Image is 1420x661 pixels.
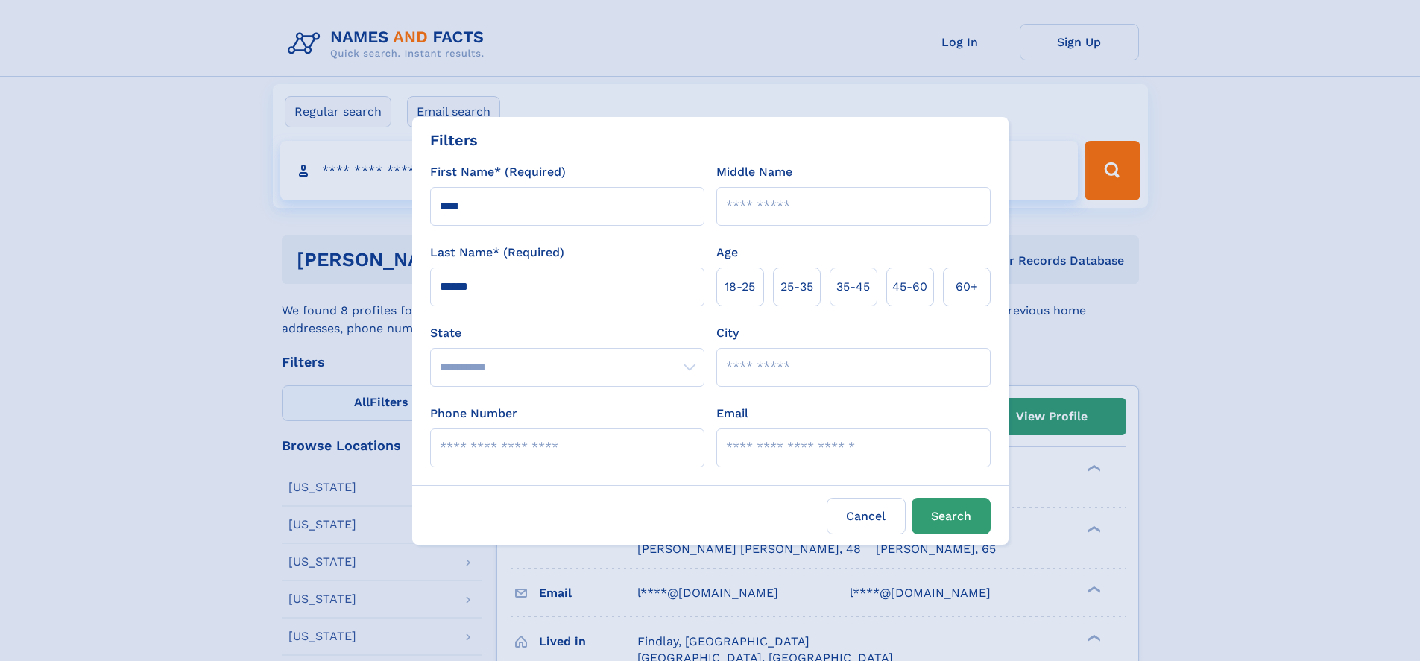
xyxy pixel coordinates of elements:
span: 60+ [956,278,978,296]
label: Middle Name [716,163,792,181]
span: 18‑25 [725,278,755,296]
button: Search [912,498,991,534]
label: Last Name* (Required) [430,244,564,262]
span: 45‑60 [892,278,927,296]
label: Email [716,405,748,423]
label: Cancel [827,498,906,534]
div: Filters [430,129,478,151]
label: First Name* (Required) [430,163,566,181]
label: City [716,324,739,342]
label: Age [716,244,738,262]
span: 25‑35 [780,278,813,296]
label: State [430,324,704,342]
span: 35‑45 [836,278,870,296]
label: Phone Number [430,405,517,423]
